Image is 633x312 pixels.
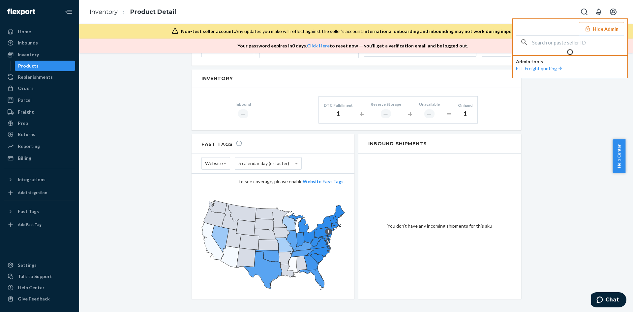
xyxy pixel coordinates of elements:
[4,282,75,293] a: Help Center
[4,95,75,105] a: Parcel
[18,97,32,103] div: Parcel
[4,174,75,185] button: Integrations
[84,2,181,22] ol: breadcrumbs
[4,49,75,60] a: Inventory
[18,190,47,195] div: Add Integration
[18,63,39,69] div: Products
[18,51,39,58] div: Inventory
[62,5,75,18] button: Close Navigation
[238,109,248,118] div: ―
[18,74,53,80] div: Replenishments
[381,109,391,118] div: ―
[201,76,511,81] h2: Inventory
[18,109,34,115] div: Freight
[18,176,45,183] div: Integrations
[18,273,52,280] div: Talk to Support
[181,28,534,35] div: Any updates you make will reflect against the seller's account.
[18,155,31,161] div: Billing
[419,101,440,107] div: Unavailable
[4,219,75,230] a: Add Fast Tag
[578,5,591,18] button: Open Search Box
[181,28,235,34] span: Non-test seller account:
[238,158,289,169] span: 5 calendar day (or faster)
[592,5,605,18] button: Open notifications
[607,5,620,18] button: Open account menu
[235,101,251,107] div: Inbound
[371,101,401,107] div: Reserve Storage
[4,187,75,198] a: Add Integration
[591,292,626,309] iframe: Opens a widget where you can chat to one of our agents
[4,206,75,217] button: Fast Tags
[18,131,35,138] div: Returns
[4,118,75,128] a: Prep
[4,271,75,282] button: Talk to Support
[18,85,34,92] div: Orders
[4,153,75,163] a: Billing
[18,262,37,269] div: Settings
[458,110,472,118] div: 1
[424,109,435,118] div: ―
[324,102,353,108] div: DTC Fulfillment
[201,140,242,147] h2: Fast Tags
[516,66,563,71] a: FTL Freight quoting
[18,222,42,227] div: Add Fast Tag
[359,108,364,120] div: +
[363,28,534,34] span: International onboarding and inbounding may not work during impersonation.
[7,9,35,15] img: Flexport logo
[18,120,28,127] div: Prep
[90,8,118,15] a: Inventory
[18,143,40,150] div: Reporting
[458,102,472,108] div: Onhand
[408,108,412,120] div: +
[18,28,31,35] div: Home
[4,107,75,117] a: Freight
[130,8,176,15] a: Product Detail
[15,61,75,71] a: Products
[4,26,75,37] a: Home
[18,296,50,302] div: Give Feedback
[324,110,353,118] div: 1
[4,141,75,152] a: Reporting
[446,108,451,120] div: =
[579,22,624,35] button: Hide Admin
[4,83,75,94] a: Orders
[532,36,624,49] input: Search or paste seller ID
[237,43,468,49] p: Your password expires in 0 days . to reset now — you’ll get a verification email and be logged out.
[358,134,521,154] h2: Inbound Shipments
[4,129,75,140] a: Returns
[18,284,45,291] div: Help Center
[18,40,38,46] div: Inbounds
[613,139,625,173] button: Help Center
[4,38,75,48] a: Inbounds
[201,178,345,185] div: To see coverage, please enable .
[18,208,39,215] div: Fast Tags
[303,179,344,184] a: Website Fast Tags
[4,294,75,304] button: Give Feedback
[516,58,624,65] p: Admin tools
[358,154,521,299] div: You don't have any incoming shipments for this sku
[4,260,75,270] a: Settings
[4,72,75,82] a: Replenishments
[307,43,330,48] a: Click Here
[205,158,223,169] span: Website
